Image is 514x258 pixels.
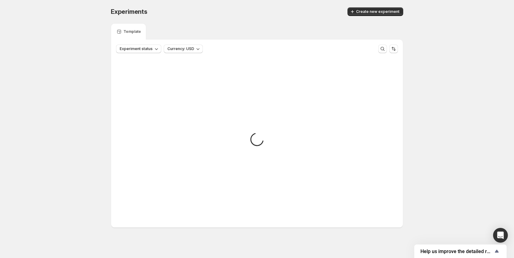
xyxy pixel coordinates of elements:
span: Experiment status [120,46,153,51]
span: Experiments [111,8,147,15]
button: Create new experiment [347,7,403,16]
span: Create new experiment [356,9,400,14]
button: Show survey - Help us improve the detailed report for A/B campaigns [420,248,500,255]
span: Currency: USD [167,46,194,51]
button: Currency: USD [164,45,203,53]
span: Help us improve the detailed report for A/B campaigns [420,248,493,254]
button: Experiment status [116,45,161,53]
div: Open Intercom Messenger [493,228,508,243]
p: Template [123,29,141,34]
button: Sort the results [389,45,398,53]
